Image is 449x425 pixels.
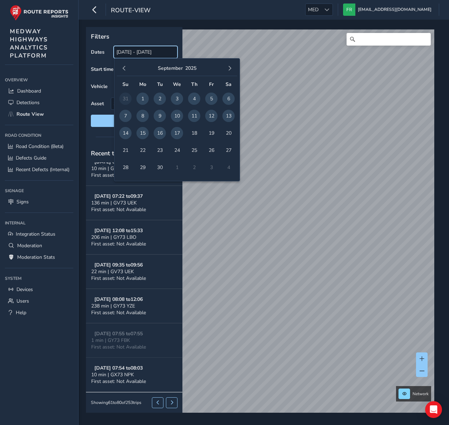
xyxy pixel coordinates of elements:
span: 21 [119,144,132,156]
span: Help [16,309,26,316]
span: First asset: Not Available [91,172,146,178]
span: 22 [136,144,149,156]
span: First asset: Not Available [91,206,146,213]
span: MEDWAY HIGHWAYS ANALYTICS PLATFORM [10,27,48,60]
span: 136 min | GV73 UEK [91,200,137,206]
button: [DATE] 07:54 to08:0310 min | GX73 NPKFirst asset: Not Available [86,358,182,392]
span: Detections [16,99,40,106]
a: Road Condition (Beta) [5,141,73,152]
span: Signs [16,198,29,205]
span: 28 [119,161,132,174]
span: First asset: Not Available [91,241,146,247]
label: Dates [91,49,105,55]
label: Vehicle [91,83,108,90]
span: 16 [154,127,166,139]
span: 29 [136,161,149,174]
span: 10 min | GX73 NPK [91,371,134,378]
a: Dashboard [5,85,73,97]
button: Reset filters [91,115,177,127]
a: Integration Status [5,228,73,240]
button: [DATE] 07:49 to07:5910 min | GX73 NPKFirst asset: Not Available [86,151,182,186]
span: 17 [171,127,183,139]
span: First asset: Not Available [91,378,146,385]
a: Recent Defects (Internal) [5,164,73,175]
input: Search [347,33,431,46]
span: 20 [222,127,235,139]
button: [DATE] 07:22 to09:37136 min | GV73 UEKFirst asset: Not Available [86,186,182,220]
strong: [DATE] 07:22 to 09:37 [94,193,143,200]
span: We [173,81,181,88]
strong: [DATE] 07:55 to 07:55 [94,330,143,337]
a: Moderation [5,240,73,251]
div: Overview [5,75,73,85]
span: Moderation Stats [17,254,55,261]
span: Network [413,391,429,397]
span: Tu [157,81,163,88]
span: 5 [205,93,217,105]
button: [DATE] 12:08 to15:33206 min | GY73 LBOFirst asset: Not Available [86,220,182,255]
span: 1 min | GY73 FBK [91,337,130,344]
button: [DATE] 08:08 to12:06238 min | GY73 YZEFirst asset: Not Available [86,289,182,323]
span: Integration Status [16,231,55,237]
span: 9 [154,110,166,122]
p: Filters [91,32,177,41]
span: 10 min | GX73 NPK [91,165,134,172]
div: Road Condition [5,130,73,141]
span: 238 min | GY73 YZE [91,303,135,309]
a: Users [5,295,73,307]
span: Road Condition (Beta) [16,143,63,150]
span: Moderation [17,242,42,249]
span: Route View [16,111,44,117]
span: 15 [136,127,149,139]
span: Recent Defects (Internal) [16,166,69,173]
span: 22 min | GV73 UEK [91,268,134,275]
a: Defects Guide [5,152,73,164]
span: 19 [205,127,217,139]
span: 24 [171,144,183,156]
img: rr logo [10,5,68,21]
span: First asset: Not Available [91,344,146,350]
strong: [DATE] 08:08 to 12:06 [94,296,143,303]
span: First asset: Not Available [91,275,146,282]
span: 1 [136,93,149,105]
a: Moderation Stats [5,251,73,263]
div: Open Intercom Messenger [425,401,442,418]
span: Recent trips [91,149,125,157]
span: Reset filters [96,117,172,124]
div: Internal [5,218,73,228]
span: 3 [171,93,183,105]
span: 2 [154,93,166,105]
span: [EMAIL_ADDRESS][DOMAIN_NAME] [358,4,431,16]
span: 13 [222,110,235,122]
strong: [DATE] 07:54 to 08:03 [94,365,143,371]
label: Start time [91,66,114,73]
div: Signage [5,185,73,196]
button: [DATE] 09:35 to09:5622 min | GV73 UEKFirst asset: Not Available [86,255,182,289]
div: System [5,273,73,284]
span: 206 min | GY73 LBO [91,234,136,241]
button: 2025 [185,65,196,72]
span: 10 [171,110,183,122]
span: 26 [205,144,217,156]
span: 11 [188,110,200,122]
span: 14 [119,127,132,139]
span: 23 [154,144,166,156]
button: [DATE] 07:55 to07:551 min | GY73 FBKFirst asset: Not Available [86,323,182,358]
span: 12 [205,110,217,122]
span: 4 [188,93,200,105]
span: Select an asset code [111,98,166,109]
button: September [158,65,183,72]
button: [EMAIL_ADDRESS][DOMAIN_NAME] [343,4,434,16]
span: Th [191,81,197,88]
a: Devices [5,284,73,295]
span: 25 [188,144,200,156]
span: Defects Guide [16,155,46,161]
a: Help [5,307,73,318]
span: 6 [222,93,235,105]
span: 27 [222,144,235,156]
span: First asset: Not Available [91,309,146,316]
span: route-view [111,6,150,16]
span: Su [122,81,128,88]
span: Fr [209,81,214,88]
label: Asset [91,100,104,107]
